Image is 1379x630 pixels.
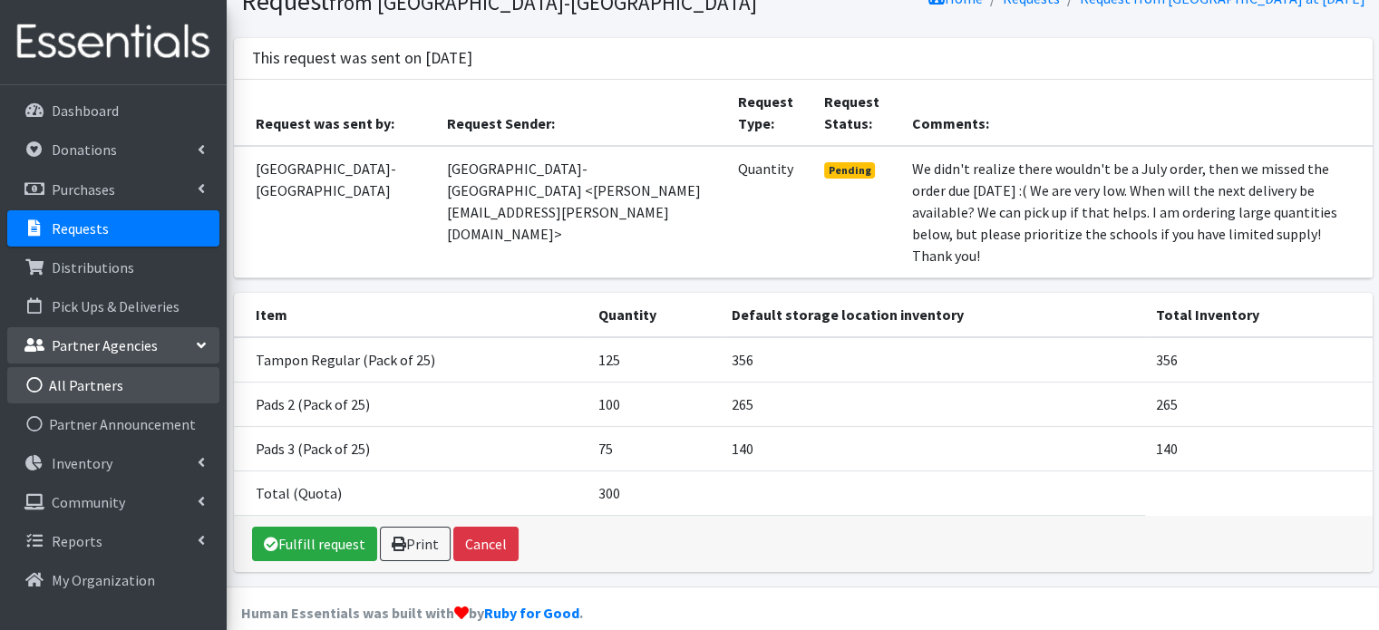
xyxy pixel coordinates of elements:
th: Default storage location inventory [721,293,1145,337]
p: Dashboard [52,102,119,120]
td: 356 [1145,337,1373,383]
th: Comments: [901,80,1373,146]
th: Quantity [588,293,721,337]
td: 100 [588,382,721,426]
td: 265 [721,382,1145,426]
p: Reports [52,532,102,550]
p: Pick Ups & Deliveries [52,297,180,315]
th: Request Type: [727,80,812,146]
a: Community [7,484,219,520]
td: [GEOGRAPHIC_DATA]-[GEOGRAPHIC_DATA] <[PERSON_NAME][EMAIL_ADDRESS][PERSON_NAME][DOMAIN_NAME]> [436,146,727,278]
a: All Partners [7,367,219,403]
td: Quantity [727,146,812,278]
p: Purchases [52,180,115,199]
p: Requests [52,219,109,237]
td: 140 [1145,426,1373,470]
a: Dashboard [7,92,219,129]
td: [GEOGRAPHIC_DATA]-[GEOGRAPHIC_DATA] [234,146,437,278]
td: 265 [1145,382,1373,426]
th: Request Sender: [436,80,727,146]
td: 300 [588,470,721,515]
td: 75 [588,426,721,470]
th: Request Status: [813,80,901,146]
td: 125 [588,337,721,383]
a: Donations [7,131,219,168]
p: Distributions [52,258,134,276]
img: HumanEssentials [7,12,219,73]
th: Request was sent by: [234,80,437,146]
p: Donations [52,141,117,159]
a: Fulfill request [252,527,377,561]
button: Cancel [453,527,519,561]
td: Pads 3 (Pack of 25) [234,426,588,470]
a: Distributions [7,249,219,286]
td: 356 [721,337,1145,383]
a: Requests [7,210,219,247]
td: 140 [721,426,1145,470]
a: My Organization [7,562,219,598]
td: Tampon Regular (Pack of 25) [234,337,588,383]
h3: This request was sent on [DATE] [252,49,472,68]
th: Total Inventory [1145,293,1373,337]
p: Inventory [52,454,112,472]
p: Community [52,493,125,511]
a: Ruby for Good [484,604,579,622]
a: Purchases [7,171,219,208]
a: Pick Ups & Deliveries [7,288,219,325]
a: Reports [7,523,219,559]
p: Partner Agencies [52,336,158,354]
td: Total (Quota) [234,470,588,515]
th: Item [234,293,588,337]
a: Partner Agencies [7,327,219,363]
a: Print [380,527,451,561]
p: My Organization [52,571,155,589]
td: We didn't realize there wouldn't be a July order, then we missed the order due [DATE] :( We are v... [901,146,1373,278]
td: Pads 2 (Pack of 25) [234,382,588,426]
a: Partner Announcement [7,406,219,442]
strong: Human Essentials was built with by . [241,604,583,622]
a: Inventory [7,445,219,481]
span: Pending [824,162,876,179]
